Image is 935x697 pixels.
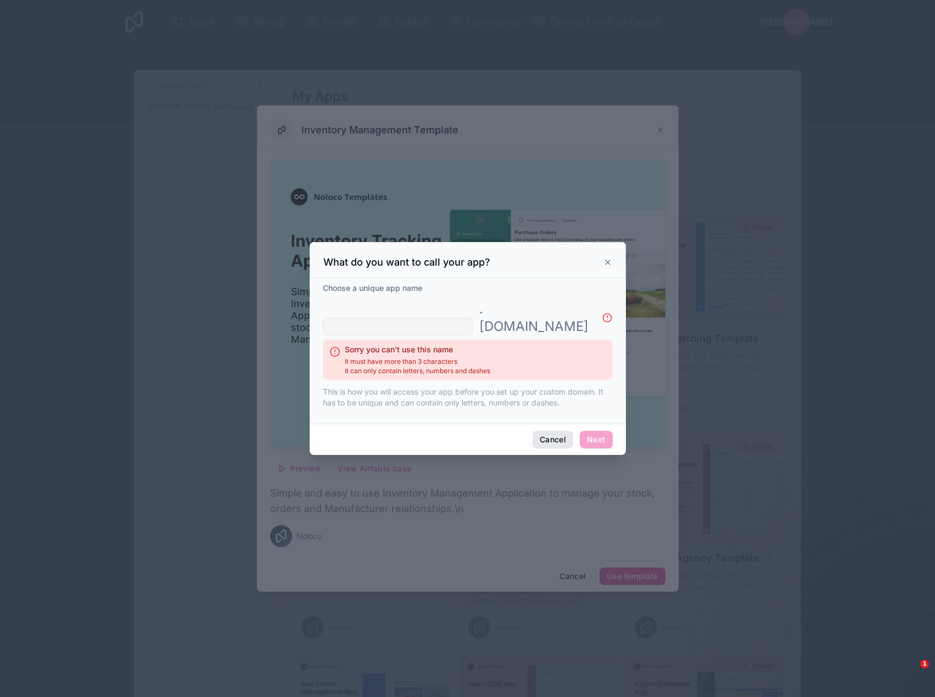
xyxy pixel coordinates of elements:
[345,344,490,355] h2: Sorry you can't use this name
[920,660,929,668] span: 1
[323,386,613,408] p: This is how you will access your app before you set up your custom domain. It has to be unique an...
[323,283,422,294] label: Choose a unique app name
[533,431,573,448] button: Cancel
[715,591,935,667] iframe: Intercom notifications message
[345,357,490,366] span: It must have more than 3 characters
[898,660,924,686] iframe: Intercom live chat
[479,300,589,335] p: . [DOMAIN_NAME]
[323,256,490,269] h3: What do you want to call your app?
[345,367,490,375] span: It can only contain letters, numbers and dashes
